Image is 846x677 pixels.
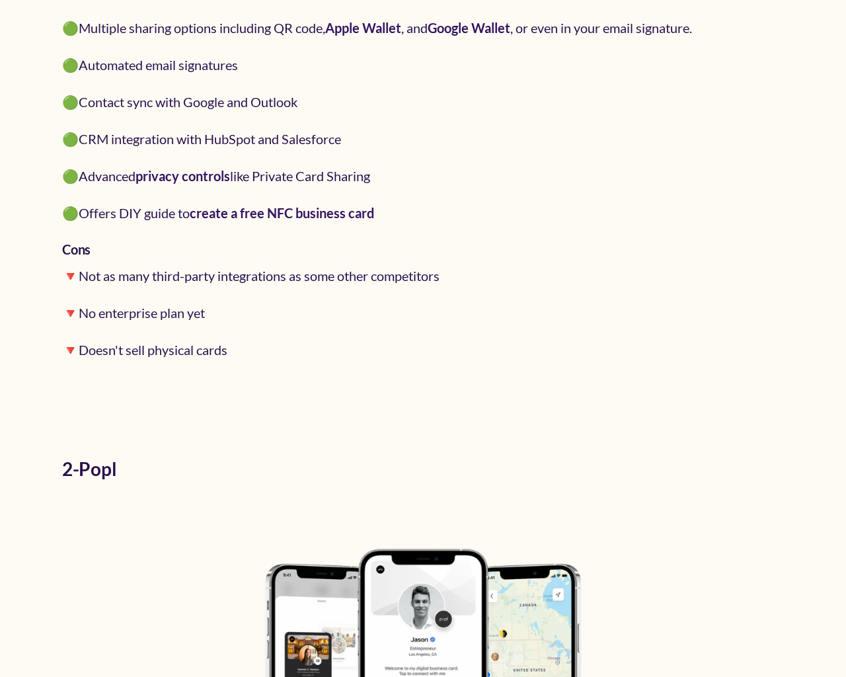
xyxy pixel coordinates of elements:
[62,131,79,147] span: 🟢
[62,458,784,479] h2: 2 - Popl
[79,342,227,358] span: Doesn't sell physical cards
[79,168,370,184] span: Advanced like Private Card Sharing
[135,168,230,184] a: privacy controls
[79,20,692,36] span: Multiple sharing options including QR code, , and , or even in your email signature.
[79,268,440,284] span: Not as many third-party integrations as some other competitors
[79,94,297,110] span: Contact sync with Google and Outlook
[79,57,238,73] span: Automated email signatures
[79,131,341,147] span: CRM integration with HubSpot and Salesforce
[62,57,79,73] span: 🟢
[62,342,79,358] span: 🔻
[62,305,79,321] span: 🔻
[62,168,79,184] span: 🟢
[190,205,374,221] a: create a free NFC business card
[62,20,79,36] span: 🟢
[79,305,205,321] span: No enterprise plan yet
[62,268,79,284] span: 🔻
[62,242,784,257] h4: Cons
[62,205,79,221] span: 🟢
[79,205,374,221] span: Offers DIY guide to
[428,20,510,36] a: Google Wallet
[62,94,79,110] span: 🟢
[325,20,401,36] a: Apple Wallet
